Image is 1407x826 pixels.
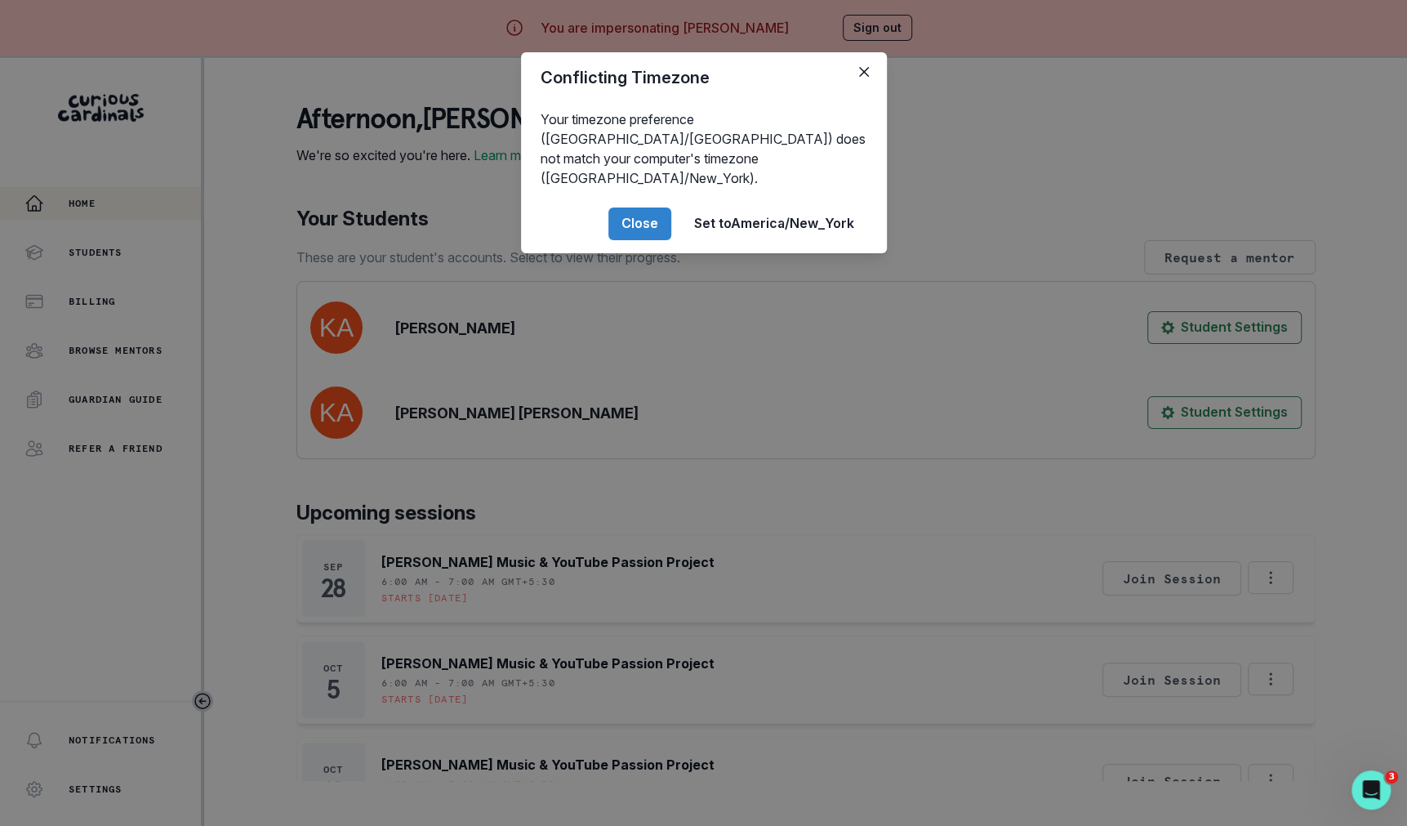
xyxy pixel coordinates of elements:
button: Close [608,208,671,240]
span: 3 [1385,770,1398,784]
header: Conflicting Timezone [521,52,887,103]
button: Close [851,59,877,85]
button: Set toAmerica/New_York [681,208,867,240]
div: Your timezone preference ([GEOGRAPHIC_DATA]/[GEOGRAPHIC_DATA]) does not match your computer's tim... [521,103,887,194]
iframe: Intercom live chat [1351,770,1391,810]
